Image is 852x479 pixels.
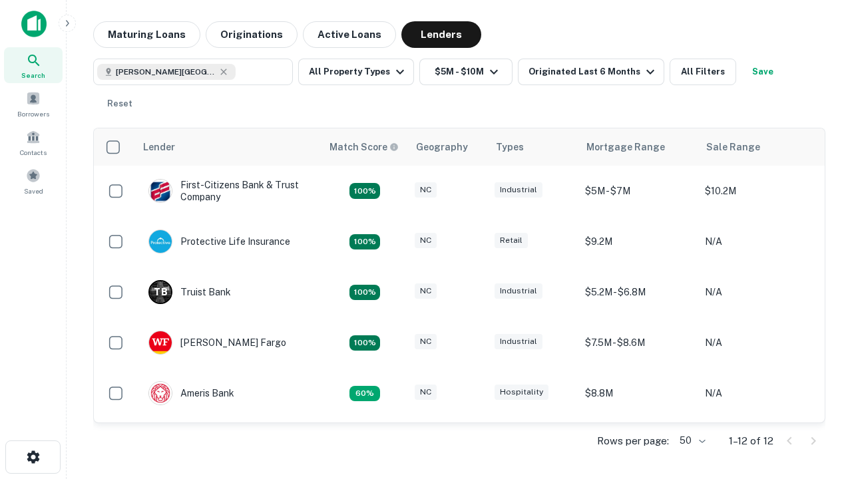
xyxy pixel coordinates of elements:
[578,216,698,267] td: $9.2M
[578,267,698,317] td: $5.2M - $6.8M
[698,166,818,216] td: $10.2M
[148,230,290,253] div: Protective Life Insurance
[698,267,818,317] td: N/A
[578,128,698,166] th: Mortgage Range
[329,140,399,154] div: Capitalize uses an advanced AI algorithm to match your search with the best lender. The match sco...
[706,139,760,155] div: Sale Range
[4,124,63,160] a: Contacts
[698,216,818,267] td: N/A
[495,182,542,198] div: Industrial
[21,70,45,80] span: Search
[785,330,852,394] iframe: Chat Widget
[670,59,736,85] button: All Filters
[415,182,437,198] div: NC
[4,163,63,199] a: Saved
[415,334,437,349] div: NC
[303,21,396,48] button: Active Loans
[148,381,234,405] div: Ameris Bank
[578,418,698,469] td: $9.2M
[495,334,542,349] div: Industrial
[578,368,698,418] td: $8.8M
[99,90,141,117] button: Reset
[349,386,380,402] div: Matching Properties: 1, hasApolloMatch: undefined
[116,66,216,78] span: [PERSON_NAME][GEOGRAPHIC_DATA], [GEOGRAPHIC_DATA]
[349,234,380,250] div: Matching Properties: 2, hasApolloMatch: undefined
[298,59,414,85] button: All Property Types
[349,285,380,301] div: Matching Properties: 3, hasApolloMatch: undefined
[401,21,481,48] button: Lenders
[149,180,172,202] img: picture
[329,140,396,154] h6: Match Score
[597,433,669,449] p: Rows per page:
[415,385,437,400] div: NC
[321,128,408,166] th: Capitalize uses an advanced AI algorithm to match your search with the best lender. The match sco...
[148,179,308,203] div: First-citizens Bank & Trust Company
[143,139,175,155] div: Lender
[495,233,528,248] div: Retail
[148,280,231,304] div: Truist Bank
[149,331,172,354] img: picture
[488,128,578,166] th: Types
[21,11,47,37] img: capitalize-icon.png
[93,21,200,48] button: Maturing Loans
[698,317,818,368] td: N/A
[529,64,658,80] div: Originated Last 6 Months
[698,418,818,469] td: N/A
[495,385,548,400] div: Hospitality
[349,335,380,351] div: Matching Properties: 2, hasApolloMatch: undefined
[4,86,63,122] a: Borrowers
[578,317,698,368] td: $7.5M - $8.6M
[742,59,784,85] button: Save your search to get updates of matches that match your search criteria.
[17,108,49,119] span: Borrowers
[495,283,542,299] div: Industrial
[4,47,63,83] a: Search
[20,147,47,158] span: Contacts
[135,128,321,166] th: Lender
[698,128,818,166] th: Sale Range
[578,166,698,216] td: $5M - $7M
[349,183,380,199] div: Matching Properties: 2, hasApolloMatch: undefined
[698,368,818,418] td: N/A
[416,139,468,155] div: Geography
[729,433,773,449] p: 1–12 of 12
[206,21,298,48] button: Originations
[148,331,286,355] div: [PERSON_NAME] Fargo
[415,233,437,248] div: NC
[415,283,437,299] div: NC
[149,382,172,404] img: picture
[154,285,167,299] p: T B
[518,59,664,85] button: Originated Last 6 Months
[408,128,488,166] th: Geography
[496,139,524,155] div: Types
[586,139,665,155] div: Mortgage Range
[24,186,43,196] span: Saved
[419,59,513,85] button: $5M - $10M
[674,431,708,450] div: 50
[149,230,172,253] img: picture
